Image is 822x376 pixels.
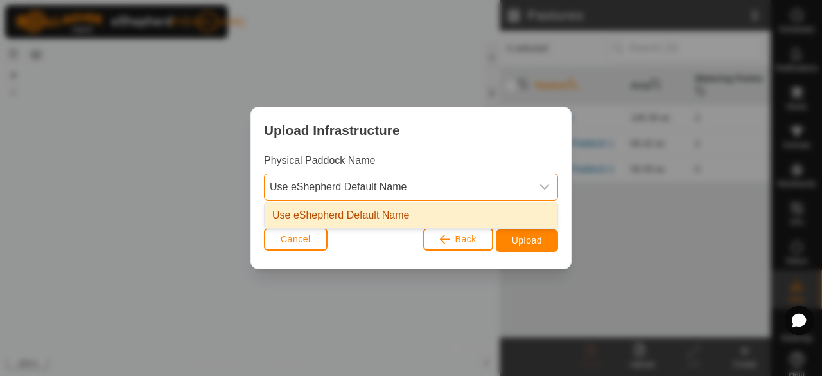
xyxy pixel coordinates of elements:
span: Back [455,234,477,244]
button: Cancel [264,228,328,251]
button: Upload [496,229,558,252]
span: Use eShepherd Default Name [272,208,409,223]
li: Use eShepherd Default Name [265,202,557,228]
span: Upload [512,235,542,246]
ul: Option List [265,202,557,228]
span: Use eShepherd Default Name [265,174,532,200]
button: Back [423,228,493,251]
span: Cancel [281,234,311,244]
label: Physical Paddock Name [264,153,375,168]
div: dropdown trigger [532,174,557,200]
span: Upload Infrastructure [264,120,399,140]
